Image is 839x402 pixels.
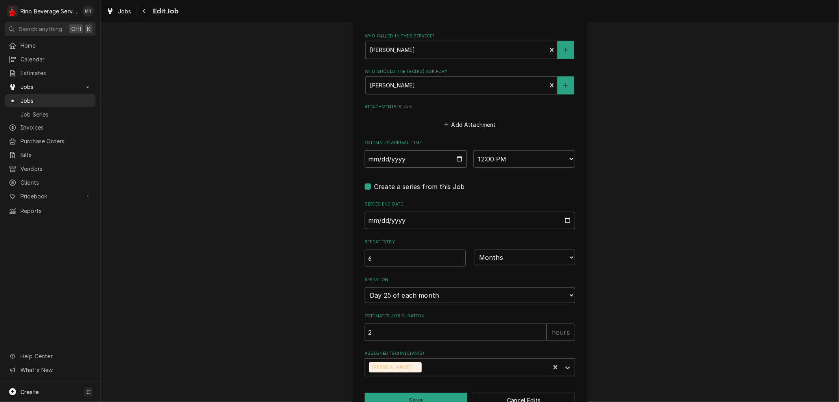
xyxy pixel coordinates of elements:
[5,176,96,189] a: Clients
[5,94,96,107] a: Jobs
[19,25,62,33] span: Search anything
[20,389,39,395] span: Create
[365,350,575,376] div: Assigned Technician(s)
[20,151,92,159] span: Bills
[365,140,575,168] div: Estimated Arrival Time
[20,178,92,187] span: Clients
[103,5,135,18] a: Jobs
[20,137,92,145] span: Purchase Orders
[443,119,498,130] button: Add Attachment
[20,96,92,105] span: Jobs
[20,110,92,119] span: Job Series
[5,363,96,376] a: Go to What's New
[5,22,96,36] button: Search anythingCtrlK
[20,41,92,50] span: Home
[83,6,94,17] div: MR
[5,67,96,80] a: Estimates
[365,212,575,229] input: yyyy-mm-dd
[5,53,96,66] a: Calendar
[365,350,575,357] label: Assigned Technician(s)
[473,150,575,168] select: Time Select
[365,104,575,110] label: Attachments
[7,6,18,17] div: R
[365,201,575,207] label: Series End Date
[20,352,91,360] span: Help Center
[5,204,96,217] a: Reports
[369,362,413,372] div: [PERSON_NAME]
[413,362,422,372] div: Remove Damon Rinehart
[557,41,574,59] button: Create New Contact
[5,121,96,134] a: Invoices
[365,150,467,168] input: Date
[365,69,575,75] label: Who should the tech(s) ask for?
[365,313,575,319] label: Estimated Job Duration
[71,25,81,33] span: Ctrl
[83,6,94,17] div: Melissa Rinehart's Avatar
[557,76,574,94] button: Create New Contact
[5,108,96,121] a: Job Series
[374,182,465,191] label: Create a series from this Job
[138,5,151,17] button: Navigate back
[5,162,96,175] a: Vendors
[563,47,568,53] svg: Create New Contact
[365,313,575,341] div: Estimated Job Duration
[5,350,96,363] a: Go to Help Center
[5,190,96,203] a: Go to Pricebook
[20,207,92,215] span: Reports
[20,192,80,200] span: Pricebook
[20,366,91,374] span: What's New
[365,277,575,303] div: Repeat On
[87,25,90,33] span: K
[151,6,179,17] span: Edit Job
[365,104,575,130] div: Attachments
[547,324,575,341] div: hours
[365,277,575,283] label: Repeat On
[20,55,92,63] span: Calendar
[365,239,466,245] label: Repeat Every
[5,39,96,52] a: Home
[365,239,466,267] div: Repeat Every
[365,33,575,59] div: Who called in this service?
[7,6,18,17] div: Rino Beverage Service's Avatar
[397,105,412,109] span: ( if any )
[365,69,575,94] div: Who should the tech(s) ask for?
[5,80,96,93] a: Go to Jobs
[365,140,575,146] label: Estimated Arrival Time
[118,7,131,15] span: Jobs
[20,83,80,91] span: Jobs
[20,7,78,15] div: Rino Beverage Service
[365,33,575,39] label: Who called in this service?
[5,148,96,161] a: Bills
[365,201,575,229] div: Series End Date
[5,135,96,148] a: Purchase Orders
[20,165,92,173] span: Vendors
[20,123,92,132] span: Invoices
[563,83,568,88] svg: Create New Contact
[87,388,90,396] span: C
[20,69,92,77] span: Estimates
